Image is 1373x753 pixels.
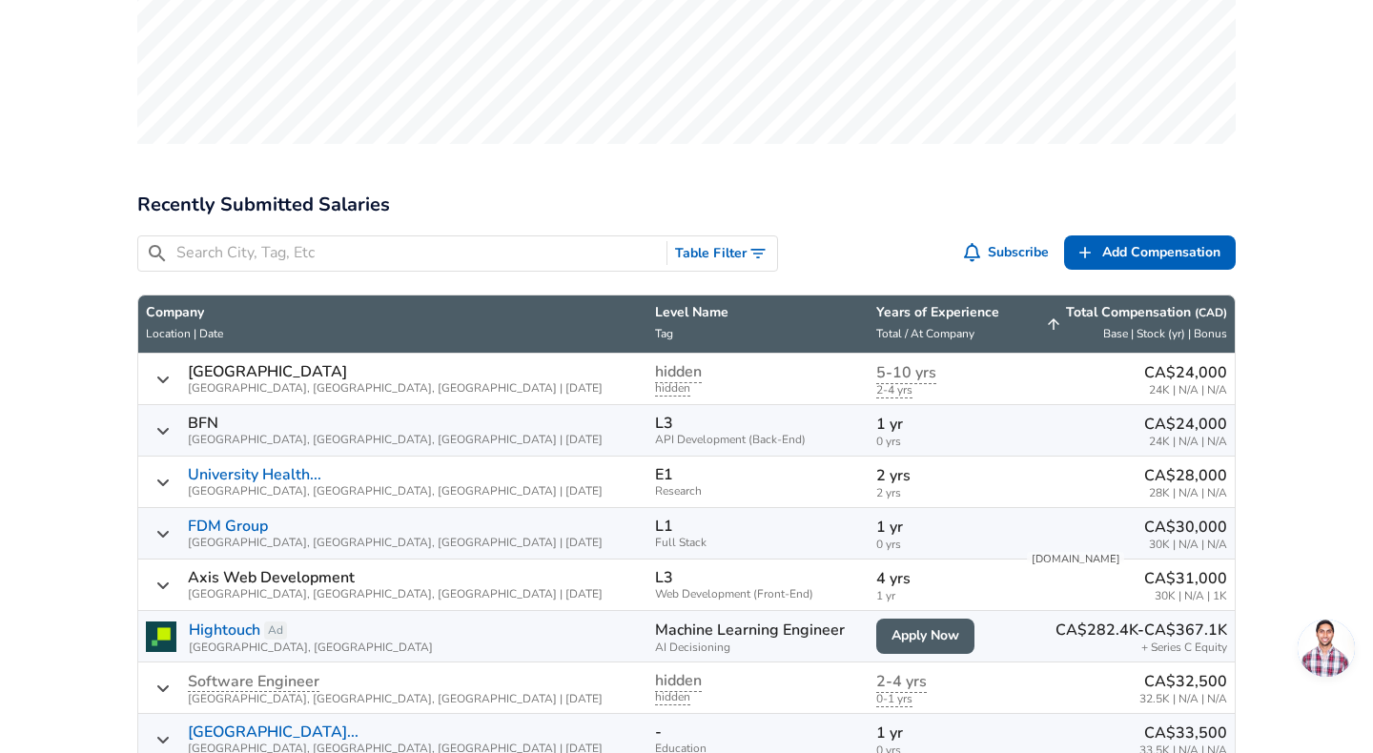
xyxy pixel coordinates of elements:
[876,590,1010,602] span: 1 yr
[189,641,433,654] span: [GEOGRAPHIC_DATA], [GEOGRAPHIC_DATA]
[876,691,912,707] span: years of experience for this data point is hidden until there are more submissions. Submit your s...
[1195,305,1227,321] button: (CAD)
[876,567,1010,590] p: 4 yrs
[1144,413,1227,436] p: CA$24,000
[876,382,912,398] span: years of experience for this data point is hidden until there are more submissions. Submit your s...
[1144,539,1227,551] span: 30K | N/A | N/A
[188,537,603,549] span: [GEOGRAPHIC_DATA], [GEOGRAPHIC_DATA], [GEOGRAPHIC_DATA] | [DATE]
[876,539,1010,551] span: 0 yrs
[188,588,603,600] span: [GEOGRAPHIC_DATA], [GEOGRAPHIC_DATA], [GEOGRAPHIC_DATA] | [DATE]
[667,236,777,272] button: Toggle Search Filters
[1055,619,1227,641] p: CA$282.4K-CA$367.1K
[876,487,1010,499] span: 2 yrs
[655,361,702,383] span: level for this data point is hidden until there are more submissions. Submit your salary anonymou...
[188,415,218,432] p: BFN
[876,303,1010,322] p: Years of Experience
[1103,326,1227,341] span: Base | Stock (yr) | Bonus
[655,619,861,641] p: Machine Learning Engineer
[876,362,936,384] span: years at company for this data point is hidden until there are more submissions. Submit your sala...
[1066,303,1227,322] p: Total Compensation
[655,303,861,322] p: Level Name
[655,466,673,483] p: E1
[1144,590,1227,602] span: 30K | N/A | 1K
[188,518,268,535] a: FDM Group
[188,671,319,692] span: Software Engineer
[655,723,662,741] p: -
[1144,464,1227,487] p: CA$28,000
[876,464,1010,487] p: 2 yrs
[188,569,355,586] p: Axis Web Development
[655,588,861,600] span: Web Development (Front-End)
[188,466,321,483] a: University Health...
[188,693,603,705] span: [GEOGRAPHIC_DATA], [GEOGRAPHIC_DATA], [GEOGRAPHIC_DATA] | [DATE]
[1102,241,1220,265] span: Add Compensation
[960,235,1057,271] button: Subscribe
[176,241,659,265] input: Search City, Tag, Etc
[876,722,1010,744] p: 1 yr
[876,413,1010,436] p: 1 yr
[188,434,603,446] span: [GEOGRAPHIC_DATA], [GEOGRAPHIC_DATA], [GEOGRAPHIC_DATA] | [DATE]
[146,326,223,341] span: Location | Date
[655,641,861,654] span: AI Decisioning
[1064,235,1236,271] a: Add Compensation
[137,190,1236,220] h2: Recently Submitted Salaries
[1141,641,1227,654] span: + Series C Equity
[188,723,359,741] a: [GEOGRAPHIC_DATA]...
[655,689,690,705] span: focus tag for this data point is hidden until there are more submissions. Submit your salary anon...
[655,537,861,549] span: Full Stack
[1144,361,1227,384] p: CA$24,000
[1025,303,1227,345] span: Total Compensation (CAD) Base | Stock (yr) | Bonus
[188,363,347,380] p: [GEOGRAPHIC_DATA]
[188,382,603,395] span: [GEOGRAPHIC_DATA], [GEOGRAPHIC_DATA], [GEOGRAPHIC_DATA] | [DATE]
[1144,384,1227,397] span: 24K | N/A | N/A
[876,436,1010,448] span: 0 yrs
[876,619,974,654] a: Apply Now
[1139,693,1227,705] span: 32.5K | N/A | N/A
[655,485,861,498] span: Research
[876,516,1010,539] p: 1 yr
[1139,722,1227,744] p: CA$33,500
[655,569,673,586] p: L3
[146,621,176,652] img: hightouchlogo.png
[1139,670,1227,693] p: CA$32,500
[876,326,974,341] span: Total / At Company
[655,415,673,432] p: L3
[1144,487,1227,499] span: 28K | N/A | N/A
[655,380,690,397] span: focus tag for this data point is hidden until there are more submissions. Submit your salary anon...
[188,673,319,692] span: company info for this data point is hidden until there are more submissions. Submit your salary a...
[1298,620,1355,677] div: Open chat
[655,670,702,692] span: level for this data point is hidden until there are more submissions. Submit your salary anonymou...
[146,303,248,345] span: CompanyLocation | Date
[264,621,287,640] a: Ad
[188,485,603,498] span: [GEOGRAPHIC_DATA], [GEOGRAPHIC_DATA], [GEOGRAPHIC_DATA] | [DATE]
[1144,567,1227,590] p: CA$31,000
[655,518,673,535] p: L1
[146,303,223,322] p: Company
[189,619,260,641] a: Hightouch
[1144,436,1227,448] span: 24K | N/A | N/A
[655,326,673,341] span: Tag
[655,434,861,446] span: API Development (Back-End)
[1144,516,1227,539] p: CA$30,000
[876,671,927,693] span: years at company for this data point is hidden until there are more submissions. Submit your sala...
